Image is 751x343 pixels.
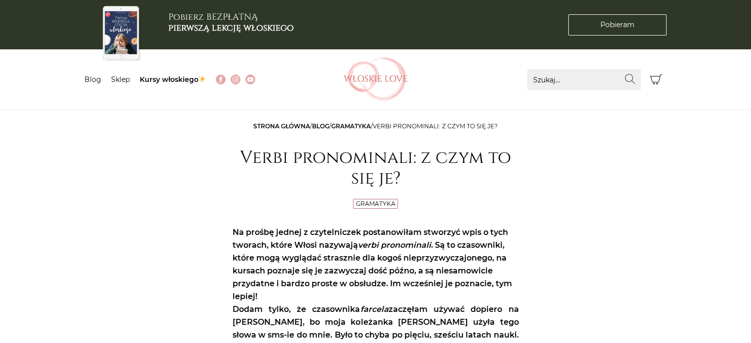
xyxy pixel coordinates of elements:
[111,75,130,84] a: Sklep
[253,122,498,130] span: / / /
[356,200,395,207] a: Gramatyka
[198,76,205,82] img: ✨
[527,69,641,90] input: Szukaj...
[646,69,667,90] button: Koszyk
[233,228,512,301] strong: Na prośbę jednej z czytelniczek postanowiłam stworzyć wpis o tych tworach, które Włosi nazywają ....
[600,20,634,30] span: Pobieram
[140,75,206,84] a: Kursy włoskiego
[360,305,389,314] em: farcela
[344,57,408,102] img: Włoskielove
[168,22,294,34] b: pierwszą lekcję włoskiego
[358,240,431,250] em: verbi pronominali
[568,14,667,36] a: Pobieram
[253,122,310,130] a: Strona główna
[373,122,498,130] span: Verbi pronominali: z czym to się je?
[168,12,294,33] h3: Pobierz BEZPŁATNĄ
[331,122,371,130] a: Gramatyka
[312,122,329,130] a: Blog
[233,148,519,189] h1: Verbi pronominali: z czym to się je?
[84,75,101,84] a: Blog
